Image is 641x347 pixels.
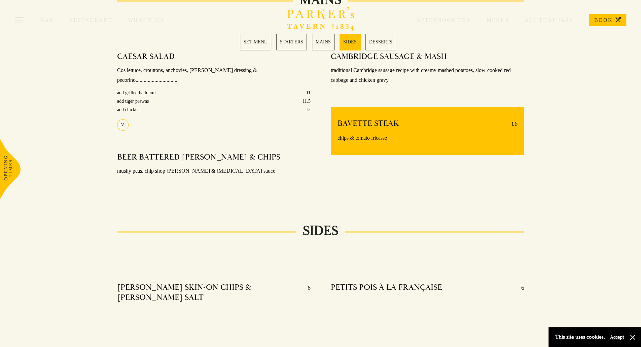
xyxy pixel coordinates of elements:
[504,118,517,129] p: £6
[301,282,311,303] p: 6
[514,282,524,293] p: 6
[117,166,311,176] p: mushy peas, chip shop [PERSON_NAME] & [MEDICAL_DATA] sauce
[340,34,360,50] a: 4 / 5
[240,34,271,50] a: 1 / 5
[555,332,605,342] p: This site uses cookies.
[629,334,636,341] button: Close and accept
[117,152,280,162] h4: BEER BATTERED [PERSON_NAME] & CHIPS
[117,66,311,85] p: Cos lettuce, crouttons, anchovies, [PERSON_NAME] dressing & pecorino...............................
[306,89,311,97] p: 11
[306,105,311,114] p: 12
[117,105,140,114] p: add chicken
[337,118,399,129] h4: BAVETTE STEAK
[331,282,442,293] h4: PETITS POIS À LA FRANÇAISE
[117,89,156,97] p: add grilled halloumi
[337,133,518,143] p: chips & tomato fricasse
[117,119,129,131] div: V
[302,97,311,105] p: 11.5
[365,34,396,50] a: 5 / 5
[296,223,345,239] h2: SIDES
[117,282,301,303] h4: [PERSON_NAME] SKIN-ON CHIPS & [PERSON_NAME] SALT
[331,66,524,85] p: traditional Cambridge sausage recipe with creamy mashed potatoes, slow-cooked red cabbage and chi...
[276,34,307,50] a: 2 / 5
[312,34,334,50] a: 3 / 5
[610,334,624,340] button: Accept
[117,97,149,105] p: add tiger prawns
